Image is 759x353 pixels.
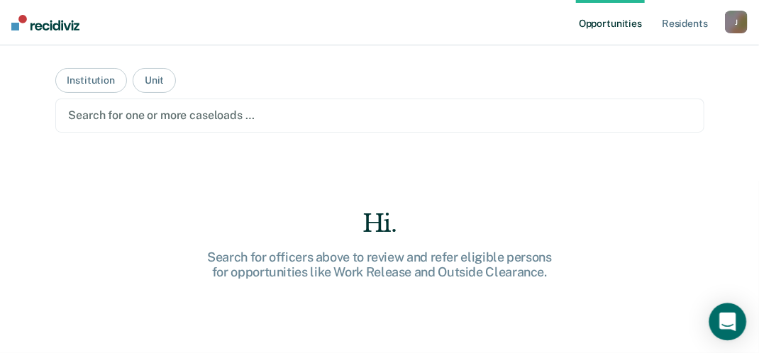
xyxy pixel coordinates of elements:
div: Search for officers above to review and refer eligible persons for opportunities like Work Releas... [153,250,606,280]
img: Recidiviz [11,15,79,30]
div: Hi. [153,209,606,238]
div: Open Intercom Messenger [709,303,747,341]
button: Unit [133,68,176,93]
button: J [725,11,748,33]
button: Institution [55,68,127,93]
